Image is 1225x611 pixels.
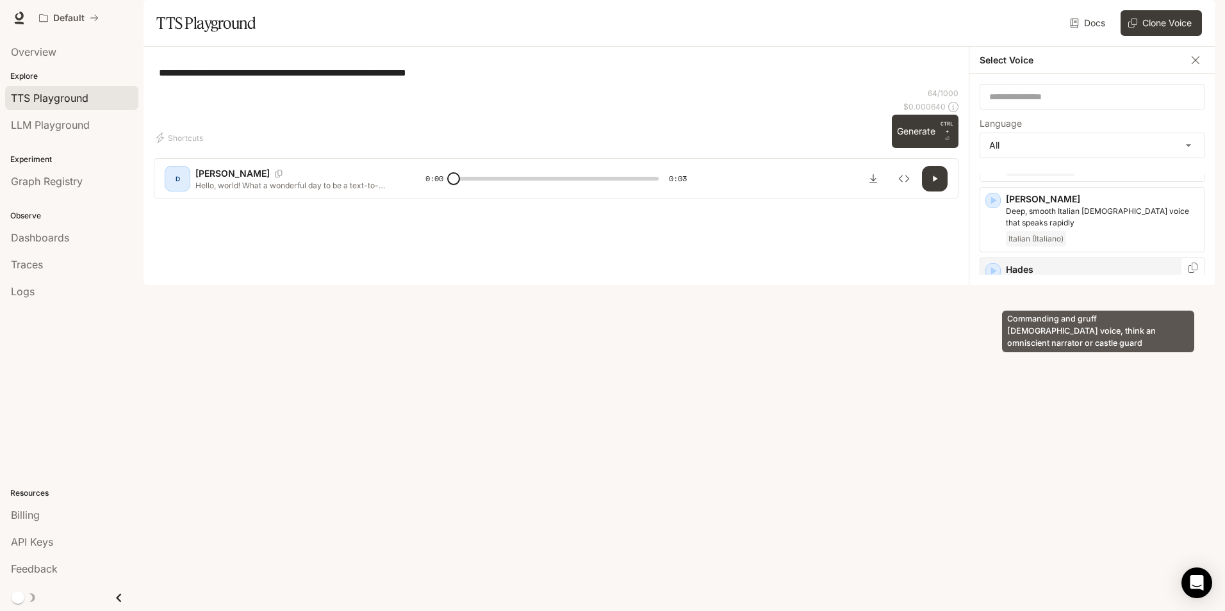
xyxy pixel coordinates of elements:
[928,88,958,99] p: 64 / 1000
[167,168,188,189] div: D
[195,167,270,180] p: [PERSON_NAME]
[1187,263,1199,273] button: Copy Voice ID
[980,119,1022,128] p: Language
[1181,567,1212,598] div: Open Intercom Messenger
[903,101,946,112] p: $ 0.000640
[1002,311,1194,352] div: Commanding and gruff [DEMOGRAPHIC_DATA] voice, think an omniscient narrator or castle guard
[270,170,288,177] button: Copy Voice ID
[1006,206,1199,229] p: Deep, smooth Italian male voice that speaks rapidly
[425,172,443,185] span: 0:00
[156,10,256,36] h1: TTS Playground
[941,120,953,143] p: ⏎
[941,120,953,135] p: CTRL +
[1006,231,1066,247] span: Italian (Italiano)
[860,166,886,191] button: Download audio
[669,172,687,185] span: 0:03
[1006,193,1199,206] p: [PERSON_NAME]
[1067,10,1110,36] a: Docs
[892,115,958,148] button: GenerateCTRL +⏎
[154,127,208,148] button: Shortcuts
[980,133,1204,158] div: All
[891,166,917,191] button: Inspect
[1006,263,1199,276] p: Hades
[53,13,85,24] p: Default
[195,180,395,191] p: Hello, world! What a wonderful day to be a text-to-speech model!
[1121,10,1202,36] button: Clone Voice
[33,5,104,31] button: All workspaces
